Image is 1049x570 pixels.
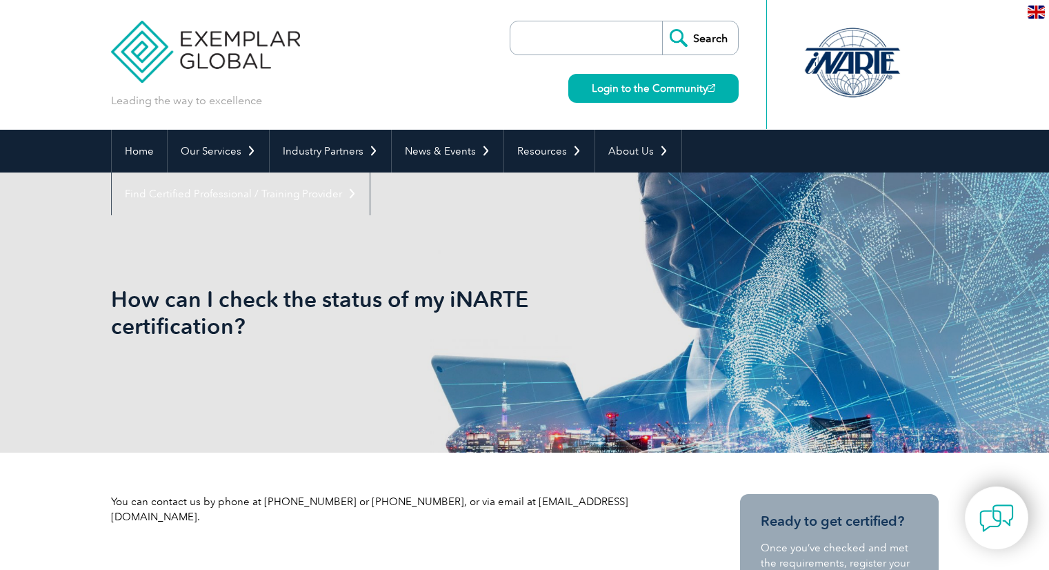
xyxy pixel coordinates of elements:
img: open_square.png [708,84,715,92]
a: Home [112,130,167,173]
a: Find Certified Professional / Training Provider [112,173,370,215]
a: Industry Partners [270,130,391,173]
img: en [1028,6,1045,19]
a: Login to the Community [568,74,739,103]
a: News & Events [392,130,503,173]
h3: Ready to get certified? [761,513,918,530]
a: Resources [504,130,595,173]
a: About Us [595,130,681,173]
a: Our Services [168,130,269,173]
p: Leading the way to excellence [111,93,262,108]
input: Search [662,21,738,55]
p: You can contact us by phone at [PHONE_NUMBER] or [PHONE_NUMBER], or via email at [EMAIL_ADDRESS][... [111,494,690,524]
h1: How can I check the status of my iNARTE certification? [111,286,641,340]
img: contact-chat.png [979,501,1014,535]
